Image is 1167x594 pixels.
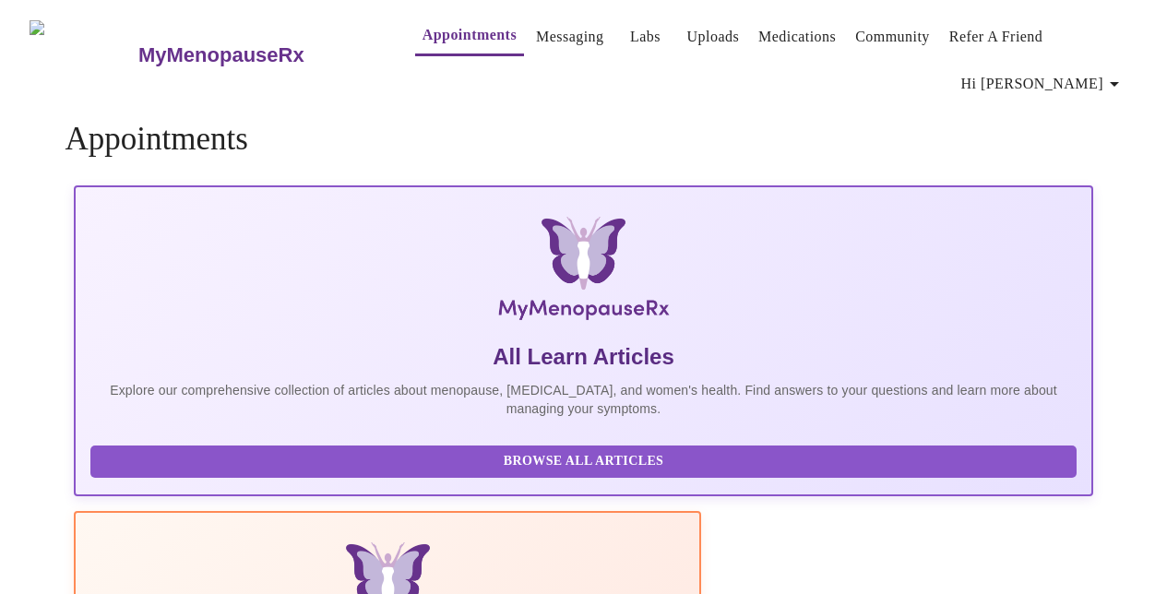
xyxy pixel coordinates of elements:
a: Community [855,24,930,50]
a: MyMenopauseRx [136,23,377,88]
span: Browse All Articles [109,450,1057,473]
button: Community [848,18,937,55]
a: Uploads [687,24,740,50]
a: Labs [630,24,661,50]
a: Appointments [423,22,517,48]
img: MyMenopauseRx Logo [244,217,923,327]
p: Explore our comprehensive collection of articles about menopause, [MEDICAL_DATA], and women's hea... [90,381,1076,418]
button: Messaging [529,18,611,55]
a: Refer a Friend [949,24,1043,50]
button: Hi [PERSON_NAME] [954,65,1133,102]
button: Medications [751,18,843,55]
button: Uploads [680,18,747,55]
button: Browse All Articles [90,445,1076,478]
a: Messaging [536,24,603,50]
button: Labs [616,18,675,55]
h4: Appointments [65,121,1102,158]
img: MyMenopauseRx Logo [30,20,136,89]
a: Browse All Articles [90,452,1080,468]
a: Medications [758,24,836,50]
h5: All Learn Articles [90,342,1076,372]
button: Appointments [415,17,524,56]
button: Refer a Friend [942,18,1051,55]
h3: MyMenopauseRx [138,43,304,67]
span: Hi [PERSON_NAME] [961,71,1125,97]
